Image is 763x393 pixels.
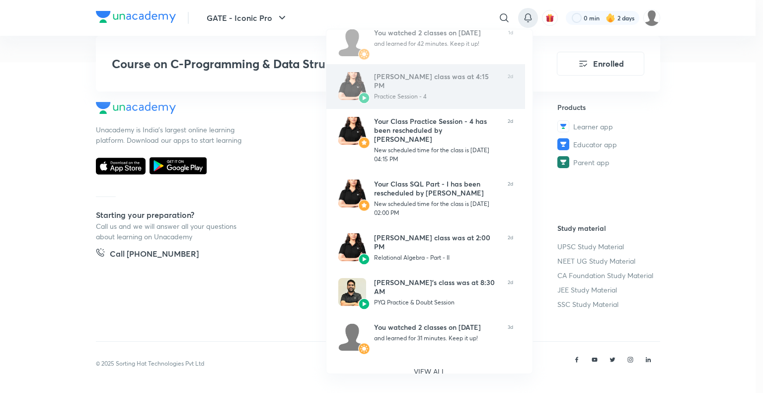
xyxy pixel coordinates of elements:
[338,323,366,351] img: Avatar
[374,199,500,217] div: New scheduled time for the class is [DATE] 02:00 PM
[508,278,513,307] span: 2d
[374,92,500,101] div: Practice Session - 4
[508,28,513,56] span: 1d
[374,72,500,90] div: [PERSON_NAME] class was at 4:15 PM
[508,323,513,351] span: 3d
[374,146,500,164] div: New scheduled time for the class is [DATE] 04:15 PM
[374,334,500,343] div: and learned for 31 minutes. Keep it up!
[508,180,513,217] span: 2d
[338,180,366,207] img: Avatar
[358,137,370,149] img: Avatar
[326,270,525,315] a: AvatarAvatar[PERSON_NAME]’s class was at 8:30 AMPYQ Practice & Doubt Session2d
[508,233,513,262] span: 2d
[338,278,366,306] img: Avatar
[374,39,500,48] div: and learned for 42 minutes. Keep it up!
[374,180,500,197] div: Your Class SQL Part - I has been rescheduled by [PERSON_NAME]
[338,72,366,100] img: Avatar
[374,28,500,37] div: You watched 2 classes on [DATE]
[508,72,513,101] span: 2d
[326,225,525,270] a: AvatarAvatar[PERSON_NAME] class was at 2:00 PMRelational Algebra - Part - II2d
[338,28,366,56] img: Avatar
[358,48,370,60] img: Avatar
[326,172,525,225] a: AvatarAvatarYour Class SQL Part - I has been rescheduled by [PERSON_NAME]New scheduled time for t...
[358,253,370,265] img: Avatar
[414,366,446,377] p: VIEW ALL
[374,117,500,144] div: Your Class Practice Session - 4 has been rescheduled by [PERSON_NAME]
[358,298,370,310] img: Avatar
[374,278,500,296] div: [PERSON_NAME]’s class was at 8:30 AM
[374,323,500,332] div: You watched 2 classes on [DATE]
[358,343,370,355] img: Avatar
[374,233,500,251] div: [PERSON_NAME] class was at 2:00 PM
[326,64,525,109] a: AvatarAvatar[PERSON_NAME] class was at 4:15 PMPractice Session - 42d
[374,253,500,262] div: Relational Algebra - Part - II
[326,109,525,172] a: AvatarAvatarYour Class Practice Session - 4 has been rescheduled by [PERSON_NAME]New scheduled ti...
[338,117,366,145] img: Avatar
[326,20,525,64] a: AvatarAvatarYou watched 2 classes on [DATE]and learned for 42 minutes. Keep it up!1d
[338,233,366,261] img: Avatar
[358,92,370,104] img: Avatar
[358,199,370,211] img: Avatar
[374,298,500,307] div: PYQ Practice & Doubt Session
[326,315,525,359] a: AvatarAvatarYou watched 2 classes on [DATE]and learned for 31 minutes. Keep it up!3d
[508,117,513,164] span: 2d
